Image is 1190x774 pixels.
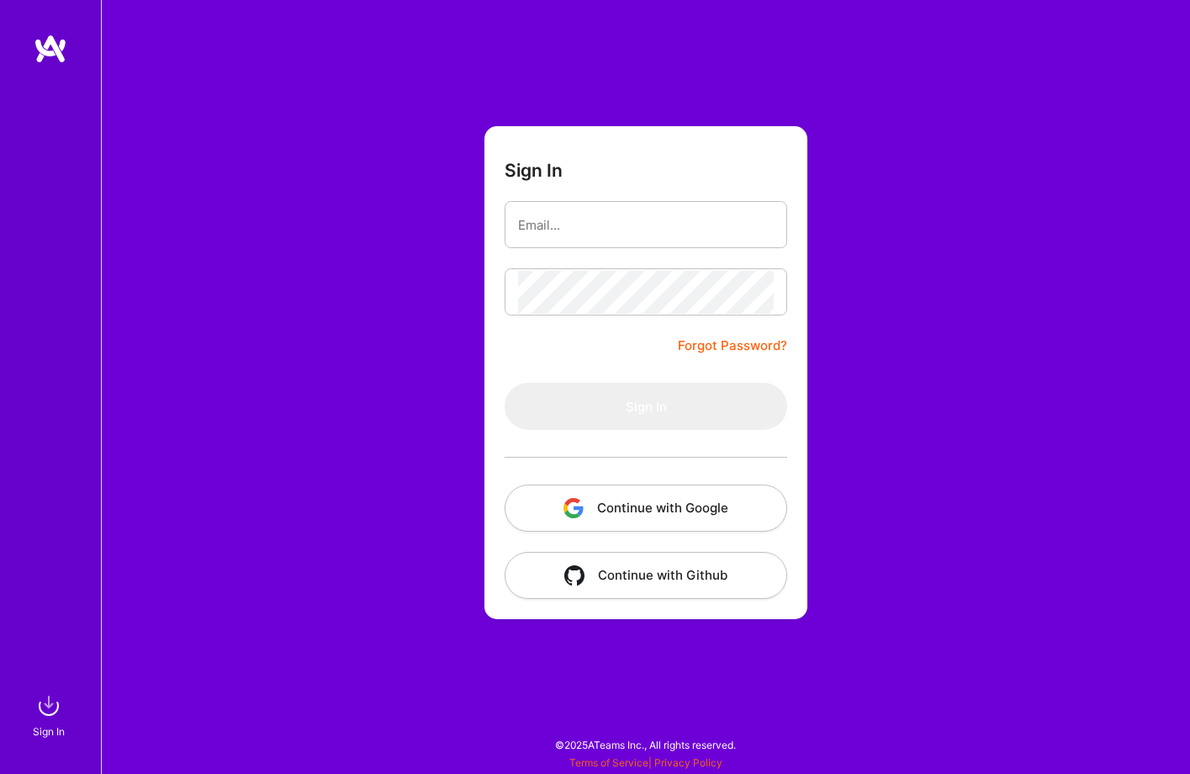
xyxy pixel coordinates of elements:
[505,485,787,532] button: Continue with Google
[505,383,787,430] button: Sign In
[569,756,722,769] span: |
[33,723,65,740] div: Sign In
[569,756,648,769] a: Terms of Service
[101,724,1190,766] div: © 2025 ATeams Inc., All rights reserved.
[564,565,584,586] img: icon
[678,336,787,356] a: Forgot Password?
[34,34,67,64] img: logo
[505,552,787,599] button: Continue with Github
[518,204,774,247] input: Email...
[35,689,66,740] a: sign inSign In
[563,498,584,518] img: icon
[654,756,722,769] a: Privacy Policy
[32,689,66,723] img: sign in
[505,160,563,181] h3: Sign In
